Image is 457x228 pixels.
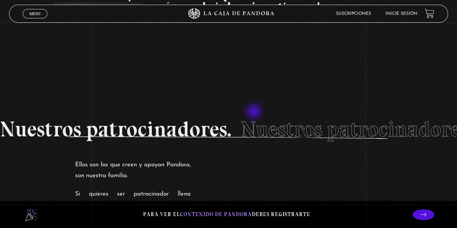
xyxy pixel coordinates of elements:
[336,12,371,16] a: Suscripciones
[143,210,310,219] p: Para ver el debes registrarte
[385,12,417,16] a: Inicie sesión
[29,12,41,16] span: Menu
[424,9,434,18] a: View your shopping cart
[27,17,44,22] span: Cerrar
[75,159,190,181] p: Ellos son los que creen y apoyan Pandora, son nuestra familia.
[75,189,190,211] p: Si quieres ser patrocinador llena el
[180,211,252,218] span: contenido de Pandora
